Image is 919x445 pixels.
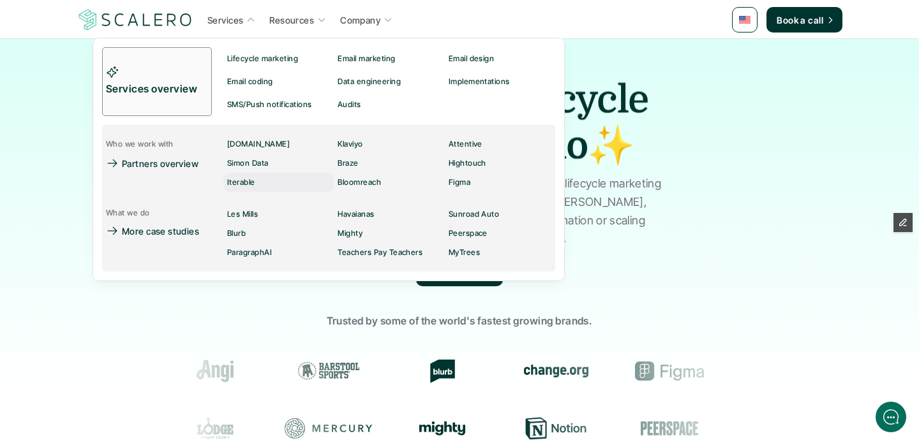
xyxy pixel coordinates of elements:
a: Implementations [445,70,555,93]
p: Figma [449,178,470,187]
a: Les Mills [223,205,334,224]
a: Havaianas [334,205,444,224]
span: We run on Gist [107,326,161,334]
p: Email design [449,54,495,63]
a: Bloomreach [334,173,444,192]
p: Attentive [449,140,482,149]
div: Scalero [48,8,91,22]
p: Data engineering [338,77,401,86]
a: Teachers Pay Teachers [334,243,444,262]
a: More case studies [102,221,212,240]
a: Simon Data [223,154,334,173]
p: Teachers Pay Teachers [338,248,422,257]
iframe: gist-messenger-bubble-iframe [876,402,906,432]
a: Book a call [766,7,842,33]
a: [DOMAIN_NAME] [223,135,334,154]
p: Resources [269,13,314,27]
a: Services overview [102,47,212,116]
a: Email marketing [334,47,444,70]
img: Scalero company logotype [77,8,194,32]
a: Sunroad Auto [445,205,555,224]
a: MyTrees [445,243,555,262]
p: Hightouch [449,159,486,168]
p: Peerspace [449,229,488,238]
a: Peerspace [445,224,555,243]
a: ParagraphAI [223,243,334,262]
p: Book a call [777,13,823,27]
p: SMS/Push notifications [227,100,312,109]
p: Email marketing [338,54,395,63]
p: Implementations [449,77,510,86]
a: Braze [334,154,444,173]
p: Simon Data [227,159,269,168]
p: Havaianas [338,210,374,219]
a: Audits [334,93,437,116]
a: SMS/Push notifications [223,93,334,116]
a: Email coding [223,70,334,93]
p: Partners overview [122,157,198,170]
a: Figma [445,173,555,192]
p: Audits [338,100,361,109]
p: Mighty [338,229,362,238]
a: Mighty [334,224,444,243]
p: Iterable [227,178,255,187]
p: Braze [338,159,358,168]
a: Lifecycle marketing [223,47,334,70]
a: Data engineering [334,70,444,93]
p: Email coding [227,77,273,86]
p: ParagraphAI [227,248,272,257]
p: Services [207,13,243,27]
p: Klaviyo [338,140,362,149]
tspan: GIF [203,354,213,360]
p: Services overview [106,81,200,98]
p: Sunroad Auto [449,210,500,219]
p: More case studies [122,224,199,238]
a: Partners overview [102,154,207,173]
p: MyTrees [449,248,480,257]
a: Klaviyo [334,135,444,154]
button: Edit Framer Content [893,213,913,232]
a: Iterable [223,173,334,192]
a: Blurb [223,224,334,243]
p: Company [340,13,380,27]
p: Les Mills [227,210,258,219]
p: Bloomreach [338,178,381,187]
p: Blurb [227,229,246,238]
a: Hightouch [445,154,555,173]
p: Lifecycle marketing [227,54,298,63]
div: Back [DATE] [48,25,91,33]
p: What we do [106,208,150,217]
a: Email design [445,47,555,70]
p: Who we work with [106,140,174,149]
a: Attentive [445,135,555,154]
g: /> [199,351,216,362]
a: Scalero company logotype [77,8,194,31]
div: ScaleroBack [DATE] [38,8,239,33]
button: />GIF [194,340,221,376]
p: [DOMAIN_NAME] [227,140,290,149]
